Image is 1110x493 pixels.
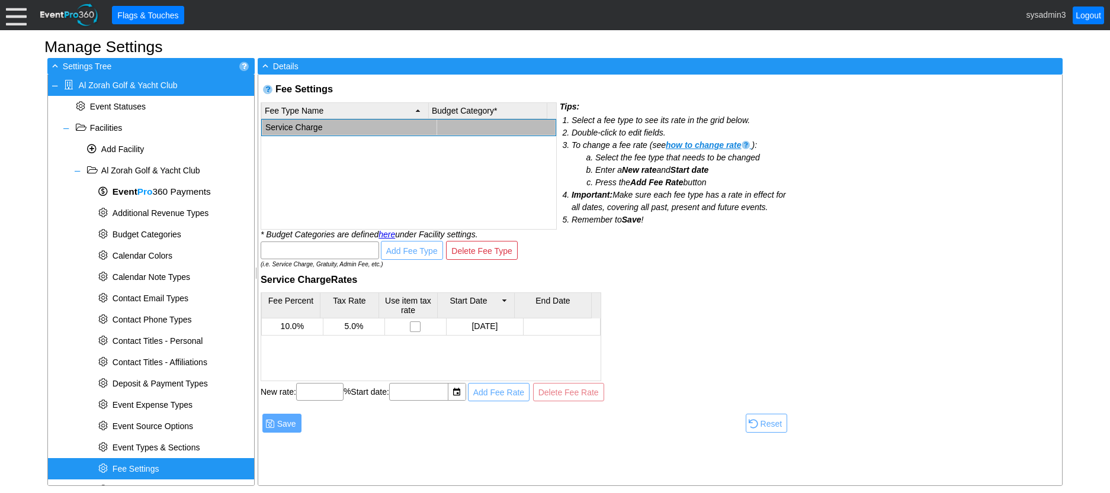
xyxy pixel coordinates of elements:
span: Event Statuses [90,102,146,111]
a: how to change rate [666,140,752,150]
th: Budget Category* [428,103,547,119]
h2: Fee Settings [275,83,789,95]
div: Menu: Click or 'Crtl+M' to toggle menu open/close [6,5,27,25]
th: End Date [514,293,591,318]
span: Calendar Note Types [113,272,190,282]
span: Delete Fee Type [449,245,514,257]
input: Use tax rate of charge item or menu item [410,322,422,334]
span: Al Zorah Golf & Yacht Club [101,166,200,175]
span: Calendar Colors [113,251,172,260]
li: Double-click to edit fields. [572,127,789,139]
span: Pro [137,186,153,196]
span: Contact Email Types [113,294,188,303]
span: Details [273,62,299,71]
li: Remember to ! [572,214,789,226]
span: 360 Payments [113,186,211,196]
img: EventPro360 [39,2,100,28]
span: - [260,60,271,71]
span: Facilities [90,123,122,133]
span: Deposit & Payment Types [113,379,208,388]
span: Additional Revenue Types [113,208,208,218]
span: Add Fee Rate [471,386,527,398]
span: Contact Titles - Personal [113,336,203,346]
li: Make sure each fee type has a rate in effect for all dates, covering all past, present and future... [572,189,789,214]
td: New rate: [261,381,296,403]
b: Event [113,186,153,196]
span: Reset [749,417,785,429]
span: Add Facility [101,144,144,154]
b: Add Fee Rate [630,178,683,187]
td: % [296,381,351,403]
b: Save [622,215,641,224]
span: Service Charge [261,274,331,285]
span: sysadmin3 [1026,9,1066,19]
span: Delete Fee Rate [536,386,601,398]
span: Event Source Options [113,421,193,431]
b: Start date [671,165,709,175]
h1: Manage Settings [44,39,1066,55]
li: To change a fee rate (see ): [572,139,789,189]
td: [DATE] [446,318,523,336]
td: Start date: [351,381,389,403]
a: Logout [1073,7,1104,24]
span: Contact Phone Types [113,315,192,324]
span: Event Types & Sections [113,443,200,452]
td: 10.0% [261,318,323,336]
span: Reset [758,418,785,430]
th: Tax Rate [320,293,378,318]
h2: Rates [261,273,789,286]
span: - [50,60,60,71]
span: Delete Fee Rate [536,386,601,398]
th: Fee Type Name [261,103,428,119]
span: Budget Categories [113,230,181,239]
th: Fee Percent [261,293,320,318]
li: Enter a and [595,164,789,176]
b: New rate [622,165,656,175]
span: Delete Fee Type [449,244,514,256]
td: 5.0% [323,318,384,336]
th: Start Date [437,293,514,318]
div: * Budget Categories are defined under Facility settings. [261,230,789,239]
td: (i.e. Service Charge, Gratuity, Admin Fee, etc.) [261,261,519,268]
span: Add Fee Type [384,245,440,257]
td: Service Charge [262,120,437,136]
span: Event Expense Types [113,400,193,410]
span: Add Fee Rate [471,386,527,398]
span: Tips: [560,102,579,111]
span: Add Fee Type [384,244,440,256]
li: Select a fee type to see its rate in the grid below. [572,114,789,127]
li: Select the fee type that needs to be changed [595,152,789,164]
span: Al Zorah Golf & Yacht Club [79,80,178,90]
span: Fee Settings [113,464,159,473]
b: Important: [572,190,612,199]
a: here [378,230,395,239]
span: Flags & Touches [115,9,181,21]
span: Save [275,418,299,430]
li: Press the button [595,176,789,189]
span: Contact Titles - Affiliations [113,357,207,367]
span: Save [265,417,299,429]
th: Use item tax rate [378,293,437,318]
span: Settings Tree [63,62,112,71]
